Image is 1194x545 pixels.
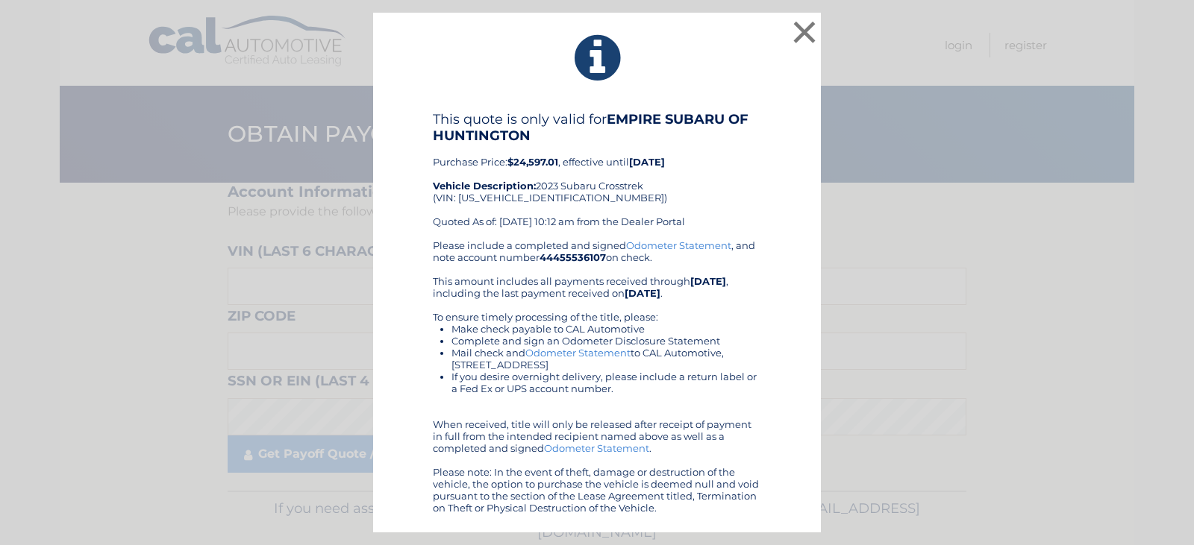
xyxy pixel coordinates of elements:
[629,156,665,168] b: [DATE]
[451,323,761,335] li: Make check payable to CAL Automotive
[451,347,761,371] li: Mail check and to CAL Automotive, [STREET_ADDRESS]
[790,17,819,47] button: ×
[525,347,631,359] a: Odometer Statement
[433,239,761,514] div: Please include a completed and signed , and note account number on check. This amount includes al...
[690,275,726,287] b: [DATE]
[544,442,649,454] a: Odometer Statement
[626,239,731,251] a: Odometer Statement
[451,335,761,347] li: Complete and sign an Odometer Disclosure Statement
[507,156,558,168] b: $24,597.01
[540,251,606,263] b: 44455536107
[433,111,761,239] div: Purchase Price: , effective until 2023 Subaru Crosstrek (VIN: [US_VEHICLE_IDENTIFICATION_NUMBER])...
[433,180,536,192] strong: Vehicle Description:
[433,111,761,144] h4: This quote is only valid for
[433,111,748,144] b: EMPIRE SUBARU OF HUNTINGTON
[451,371,761,394] li: If you desire overnight delivery, please include a return label or a Fed Ex or UPS account number.
[625,287,660,299] b: [DATE]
